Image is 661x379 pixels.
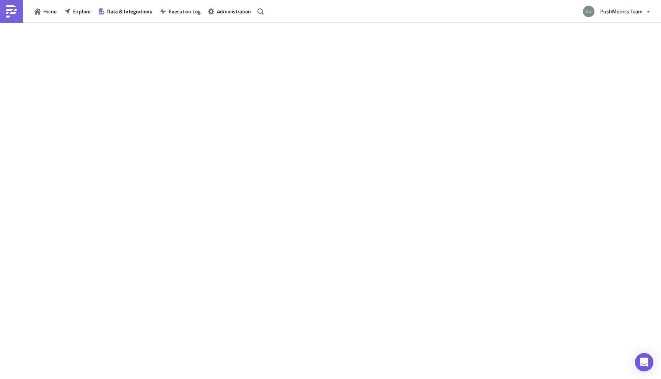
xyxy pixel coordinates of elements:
[156,5,204,17] button: Execution Log
[73,7,91,15] span: Explore
[204,5,255,17] button: Administration
[5,5,18,18] img: PushMetrics
[635,353,653,371] div: Open Intercom Messenger
[60,5,94,17] button: Explore
[31,5,60,17] button: Home
[600,7,643,15] span: PushMetrics Team
[94,5,156,17] button: Data & Integrations
[578,3,655,20] button: PushMetrics Team
[582,5,595,18] img: Avatar
[107,7,152,15] span: Data & Integrations
[169,7,200,15] span: Execution Log
[217,7,251,15] span: Administration
[43,7,57,15] span: Home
